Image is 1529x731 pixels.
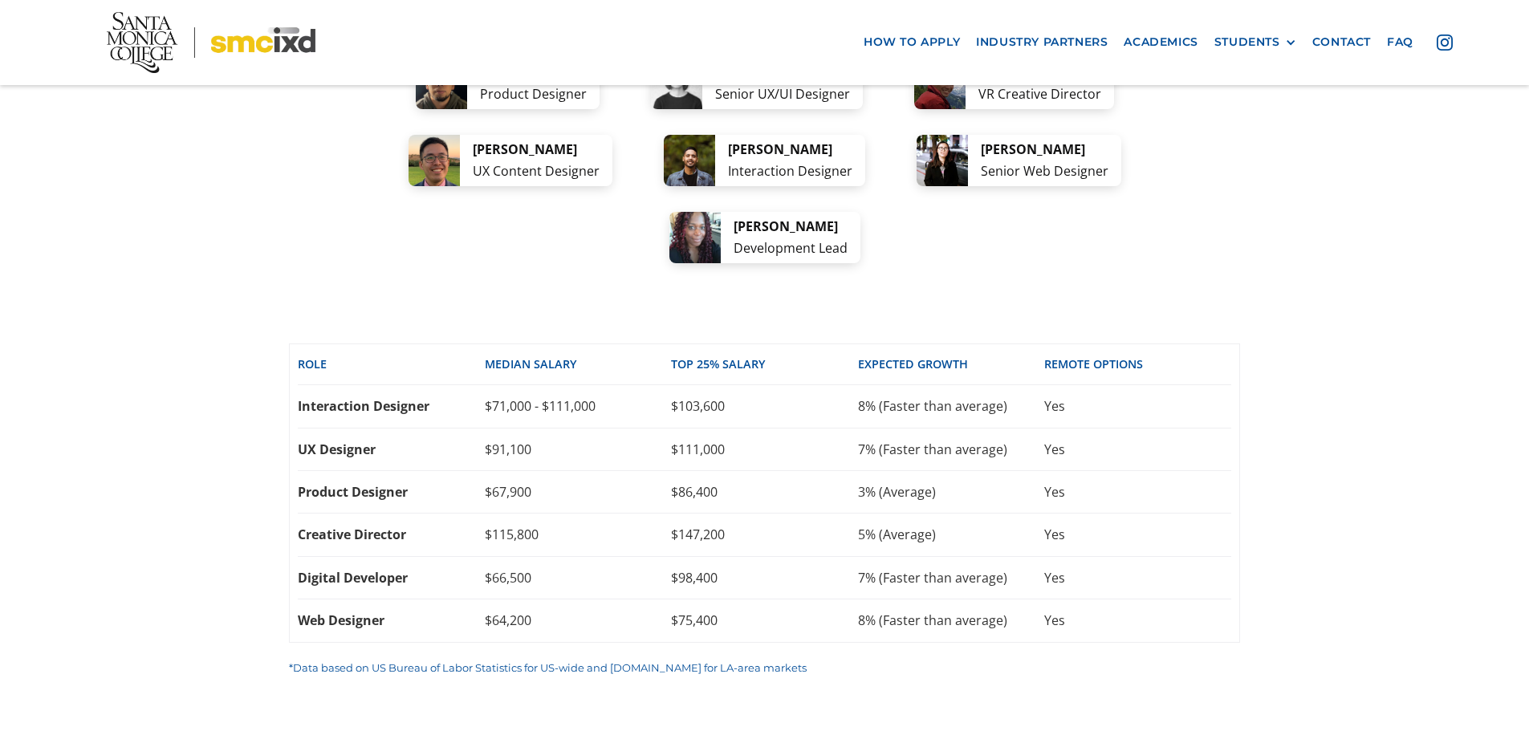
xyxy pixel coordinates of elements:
[1379,27,1421,57] a: faq
[480,83,587,105] div: Product Designer
[978,83,1101,105] div: VR Creative Director
[856,27,968,57] a: how to apply
[734,238,848,259] div: Development Lead
[858,356,1045,372] div: EXPECTED GROWTH
[671,569,858,587] div: $98,400
[728,160,852,182] div: Interaction Designer
[858,569,1045,587] div: 7% (Faster than average)
[485,397,672,415] div: $71,000 - $111,000
[1044,441,1231,458] div: Yes
[1437,35,1453,51] img: icon - instagram
[981,160,1108,182] div: Senior Web Designer
[485,441,672,458] div: $91,100
[671,483,858,501] div: $86,400
[1116,27,1206,57] a: Academics
[858,397,1045,415] div: 8% (Faster than average)
[858,526,1045,543] div: 5% (Average)
[671,526,858,543] div: $147,200
[485,356,672,372] div: Median SALARY
[671,611,858,629] div: $75,400
[485,611,672,629] div: $64,200
[107,12,315,73] img: Santa Monica College - SMC IxD logo
[671,356,858,372] div: top 25% SALARY
[473,139,600,160] div: [PERSON_NAME]
[485,526,672,543] div: $115,800
[473,160,600,182] div: UX Content Designer
[671,441,858,458] div: $111,000
[858,611,1045,629] div: 8% (Faster than average)
[858,441,1045,458] div: 7% (Faster than average)
[715,83,850,105] div: Senior UX/UI Designer
[728,139,852,160] div: [PERSON_NAME]
[1044,483,1231,501] div: Yes
[1044,397,1231,415] div: Yes
[1304,27,1379,57] a: contact
[1214,35,1280,49] div: STUDENTS
[485,483,672,501] div: $67,900
[1044,611,1231,629] div: Yes
[289,659,1240,676] p: *Data based on US Bureau of Labor Statistics for US-wide and [DOMAIN_NAME] for LA-area markets
[298,483,485,501] div: Product Designer
[968,27,1116,57] a: industry partners
[298,526,485,543] div: Creative Director
[1044,356,1231,372] div: REMOTE OPTIONS
[298,611,485,629] div: Web Designer
[734,216,848,238] div: [PERSON_NAME]
[671,397,858,415] div: $103,600
[298,397,485,415] div: Interaction Designer
[981,139,1108,160] div: [PERSON_NAME]
[298,441,485,458] div: UX Designer
[298,356,485,372] div: Role
[298,569,485,587] div: Digital Developer
[1044,526,1231,543] div: Yes
[485,569,672,587] div: $66,500
[858,483,1045,501] div: 3% (Average)
[1044,569,1231,587] div: Yes
[1214,35,1296,49] div: STUDENTS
